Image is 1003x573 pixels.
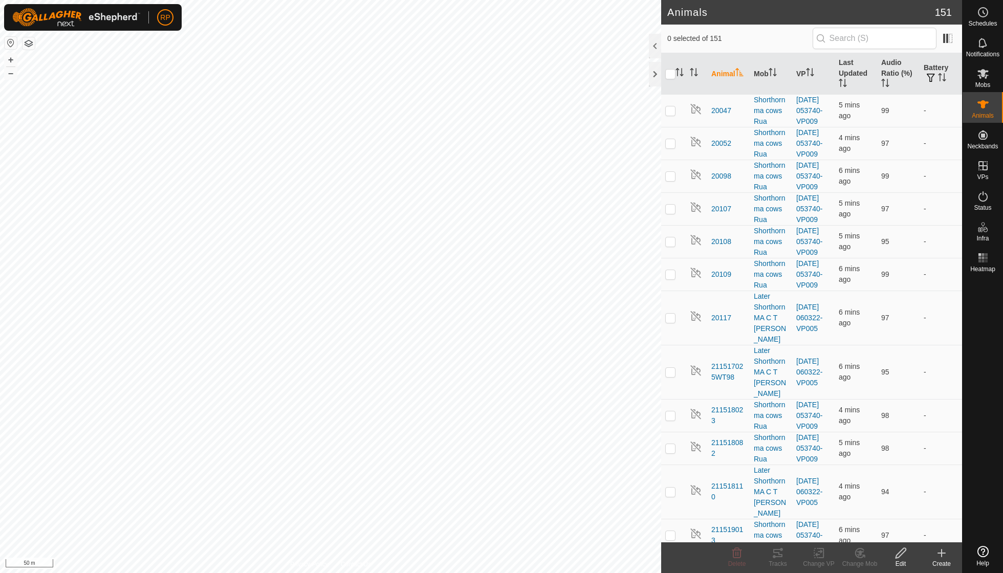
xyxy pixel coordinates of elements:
th: Animal [707,53,750,95]
span: 0 selected of 151 [667,33,813,44]
a: Help [963,542,1003,570]
a: [DATE] 053740-VP009 [796,128,822,158]
span: 20109 [711,269,731,280]
div: Tracks [757,559,798,568]
a: [DATE] 060322-VP005 [796,357,822,387]
p-sorticon: Activate to sort [769,70,777,78]
span: 20117 [711,313,731,323]
span: 31 Aug 2025 at 6:24 PM [839,199,860,218]
button: + [5,54,17,66]
h2: Animals [667,6,935,18]
span: 31 Aug 2025 at 6:24 PM [839,101,860,120]
td: - [920,94,962,127]
img: returning off [690,168,702,181]
a: [DATE] 060322-VP005 [796,303,822,333]
span: 97 [881,205,889,213]
span: 31 Aug 2025 at 6:24 PM [839,438,860,457]
img: returning off [690,234,702,246]
img: returning off [690,310,702,322]
span: 95 [881,237,889,246]
span: Delete [728,560,746,567]
td: - [920,291,962,345]
div: Later Shorthorn MA C T [PERSON_NAME] [754,291,788,345]
span: 97 [881,139,889,147]
span: 151 [935,5,952,20]
span: 31 Aug 2025 at 6:24 PM [839,265,860,283]
span: 211517025WT98 [711,361,746,383]
td: - [920,465,962,519]
p-sorticon: Activate to sort [690,70,698,78]
span: Neckbands [967,143,998,149]
div: Shorthorn ma cows Rua [754,400,788,432]
img: returning off [690,136,702,148]
a: Privacy Policy [290,560,329,569]
span: Schedules [968,20,997,27]
p-sorticon: Activate to sort [675,70,684,78]
a: [DATE] 053740-VP009 [796,433,822,463]
span: Notifications [966,51,999,57]
span: 97 [881,314,889,322]
td: - [920,345,962,399]
a: [DATE] 053740-VP009 [796,227,822,256]
a: [DATE] 053740-VP009 [796,161,822,191]
span: 31 Aug 2025 at 6:24 PM [839,232,860,251]
div: Shorthorn ma cows Rua [754,193,788,225]
span: 211518082 [711,437,746,459]
div: Later Shorthorn MA C T [PERSON_NAME] [754,465,788,519]
td: - [920,432,962,465]
span: Heatmap [970,266,995,272]
img: returning off [690,267,702,279]
p-sorticon: Activate to sort [735,70,744,78]
a: [DATE] 053740-VP009 [796,194,822,224]
p-sorticon: Activate to sort [938,75,946,83]
div: Create [921,559,962,568]
span: Infra [976,235,989,241]
span: Animals [972,113,994,119]
p-sorticon: Activate to sort [839,80,847,89]
div: Shorthorn ma cows Rua [754,519,788,552]
img: returning off [690,364,702,377]
span: 31 Aug 2025 at 6:23 PM [839,166,860,185]
span: Status [974,205,991,211]
th: Mob [750,53,792,95]
th: Last Updated [835,53,877,95]
div: Change VP [798,559,839,568]
a: Contact Us [341,560,371,569]
div: Shorthorn ma cows Rua [754,258,788,291]
div: Shorthorn ma cows Rua [754,127,788,160]
span: 31 Aug 2025 at 6:25 PM [839,134,860,152]
div: Shorthorn ma cows Rua [754,226,788,258]
span: 20047 [711,105,731,116]
img: returning off [690,440,702,453]
span: 211518023 [711,405,746,426]
th: Battery [920,53,962,95]
span: Help [976,560,989,566]
th: Audio Ratio (%) [877,53,920,95]
span: 31 Aug 2025 at 6:24 PM [839,362,860,381]
span: 95 [881,368,889,376]
div: Later Shorthorn MA C T [PERSON_NAME] [754,345,788,399]
td: - [920,127,962,160]
td: - [920,258,962,291]
td: - [920,192,962,225]
span: 97 [881,531,889,539]
span: 99 [881,172,889,180]
a: [DATE] 053740-VP009 [796,520,822,550]
img: returning off [690,527,702,540]
span: 20052 [711,138,731,149]
span: 20107 [711,204,731,214]
span: 94 [881,488,889,496]
button: Map Layers [23,37,35,50]
div: Shorthorn ma cows Rua [754,95,788,127]
img: Gallagher Logo [12,8,140,27]
td: - [920,519,962,552]
img: returning off [690,484,702,496]
img: returning off [690,103,702,115]
a: [DATE] 060322-VP005 [796,477,822,506]
button: Reset Map [5,37,17,49]
span: 99 [881,270,889,278]
span: 211518110 [711,481,746,502]
td: - [920,399,962,432]
a: [DATE] 053740-VP009 [796,259,822,289]
img: returning off [690,408,702,420]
